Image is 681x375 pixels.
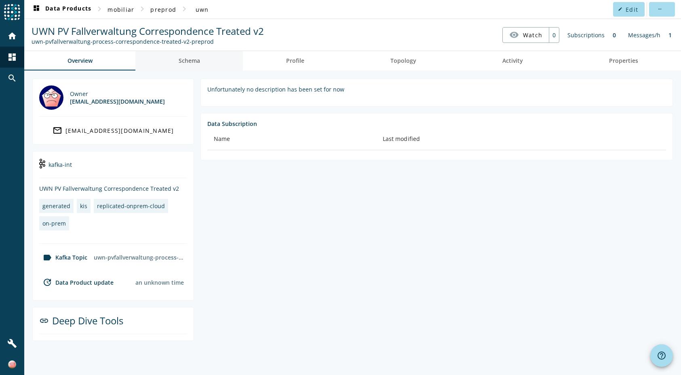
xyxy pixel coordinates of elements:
div: 1 [664,27,676,43]
th: Name [207,128,376,150]
mat-icon: help_outline [657,351,666,360]
span: mobiliar [108,6,134,13]
button: uwn [189,2,215,17]
div: generated [42,202,70,210]
span: Profile [286,58,304,64]
div: Owner [70,90,165,98]
mat-icon: update [42,277,52,287]
div: [EMAIL_ADDRESS][DOMAIN_NAME] [65,127,174,134]
span: Edit [626,6,638,13]
button: Edit [613,2,645,17]
div: on-prem [42,219,66,227]
mat-icon: chevron_right [137,4,147,14]
div: kafka-int [39,158,187,178]
span: Overview [67,58,93,64]
mat-icon: search [7,73,17,83]
mat-icon: edit [618,7,622,11]
div: Data Product update [39,277,114,287]
img: bc65eeafa616969259ca383ff2527990 [8,360,16,369]
span: Data Products [32,4,91,14]
span: Watch [523,28,542,42]
div: Subscriptions [563,27,609,43]
mat-icon: label [42,253,52,262]
div: an unknown time [135,279,184,286]
mat-icon: visibility [509,30,519,40]
div: Unfortunately no description has been set for now [207,85,666,93]
a: [EMAIL_ADDRESS][DOMAIN_NAME] [39,123,187,138]
mat-icon: mail_outline [53,126,62,135]
span: Topology [390,58,416,64]
mat-icon: dashboard [7,52,17,62]
button: preprod [147,2,179,17]
mat-icon: home [7,31,17,41]
mat-icon: more_horiz [657,7,662,11]
button: mobiliar [104,2,137,17]
div: 0 [609,27,620,43]
span: Properties [609,58,638,64]
div: Messages/h [624,27,664,43]
div: 0 [549,28,559,43]
span: uwn [196,6,209,13]
button: Data Products [28,2,95,17]
div: Data Subscription [207,120,666,128]
div: [EMAIL_ADDRESS][DOMAIN_NAME] [70,98,165,105]
img: undefined [39,159,45,168]
mat-icon: link [39,316,49,326]
mat-icon: chevron_right [95,4,104,14]
mat-icon: dashboard [32,4,41,14]
img: spoud-logo.svg [4,4,20,20]
span: Schema [179,58,200,64]
div: replicated-onprem-cloud [97,202,165,210]
mat-icon: chevron_right [179,4,189,14]
div: kis [80,202,87,210]
div: UWN PV Fallverwaltung Correspondence Treated v2 [39,185,187,192]
mat-icon: build [7,339,17,348]
span: preprod [150,6,176,13]
span: Activity [502,58,523,64]
span: UWN PV Fallverwaltung Correspondence Treated v2 [32,24,264,38]
img: mbx_301492@mobi.ch [39,85,63,110]
div: Kafka Topic: uwn-pvfallverwaltung-process-correspondence-treated-v2-preprod [32,38,264,45]
div: Kafka Topic [39,253,87,262]
button: Watch [503,28,549,42]
div: Deep Dive Tools [39,314,187,334]
th: Last modified [376,128,666,150]
div: uwn-pvfallverwaltung-process-correspondence-treated-v2-preprod [91,250,187,264]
